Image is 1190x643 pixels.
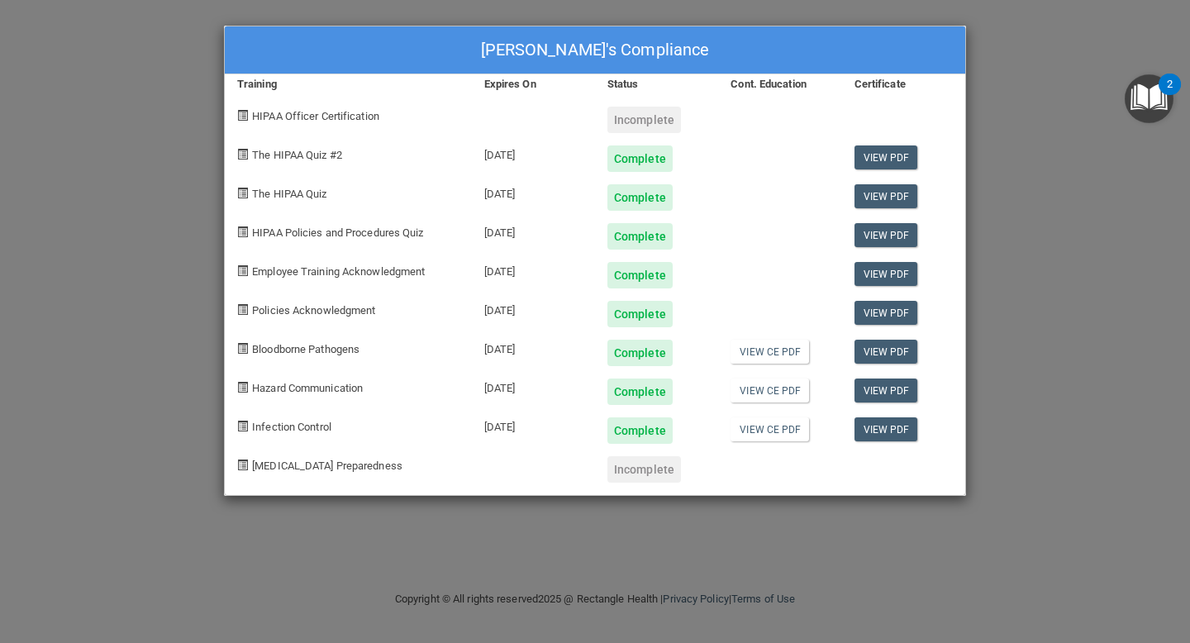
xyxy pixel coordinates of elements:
[472,366,595,405] div: [DATE]
[252,226,423,239] span: HIPAA Policies and Procedures Quiz
[1125,74,1173,123] button: Open Resource Center, 2 new notifications
[854,184,918,208] a: View PDF
[1167,84,1173,106] div: 2
[904,526,1170,592] iframe: Drift Widget Chat Controller
[472,405,595,444] div: [DATE]
[607,417,673,444] div: Complete
[252,149,342,161] span: The HIPAA Quiz #2
[252,188,326,200] span: The HIPAA Quiz
[252,265,425,278] span: Employee Training Acknowledgment
[472,74,595,94] div: Expires On
[854,223,918,247] a: View PDF
[472,327,595,366] div: [DATE]
[607,379,673,405] div: Complete
[595,74,718,94] div: Status
[842,74,965,94] div: Certificate
[607,262,673,288] div: Complete
[472,211,595,250] div: [DATE]
[225,26,965,74] div: [PERSON_NAME]'s Compliance
[854,379,918,402] a: View PDF
[854,262,918,286] a: View PDF
[252,421,331,433] span: Infection Control
[731,340,809,364] a: View CE PDF
[607,145,673,172] div: Complete
[854,301,918,325] a: View PDF
[252,460,402,472] span: [MEDICAL_DATA] Preparedness
[854,340,918,364] a: View PDF
[718,74,841,94] div: Cont. Education
[252,110,379,122] span: HIPAA Officer Certification
[607,107,681,133] div: Incomplete
[731,379,809,402] a: View CE PDF
[472,133,595,172] div: [DATE]
[472,250,595,288] div: [DATE]
[607,223,673,250] div: Complete
[607,184,673,211] div: Complete
[472,288,595,327] div: [DATE]
[252,304,375,317] span: Policies Acknowledgment
[731,417,809,441] a: View CE PDF
[252,382,363,394] span: Hazard Communication
[252,343,359,355] span: Bloodborne Pathogens
[472,172,595,211] div: [DATE]
[607,456,681,483] div: Incomplete
[607,301,673,327] div: Complete
[225,74,472,94] div: Training
[854,145,918,169] a: View PDF
[607,340,673,366] div: Complete
[854,417,918,441] a: View PDF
